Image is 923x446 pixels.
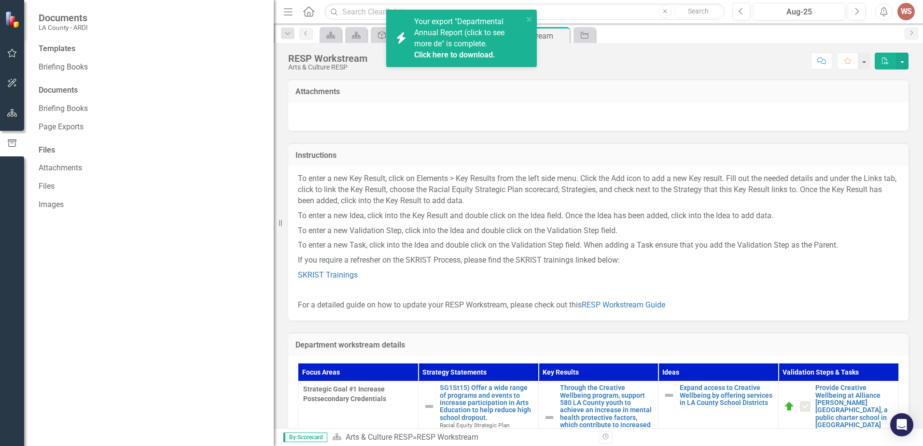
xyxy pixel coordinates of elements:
input: Search ClearPoint... [324,3,725,20]
a: RESP Workstream Guide [582,300,665,309]
span: Your export "Departmental Annual Report (click to see more de" is complete. [414,17,521,60]
div: RESP Workstream [417,432,478,442]
div: Documents [39,85,264,96]
h3: Attachments [295,87,901,96]
small: LA County - ARDI [39,24,88,31]
button: Search [674,5,723,18]
div: Arts & Culture RESP [288,64,367,71]
a: SKRIST Trainings [298,270,358,279]
div: Aug-25 [756,6,842,18]
td: Double-Click to Edit [298,381,419,432]
a: SG1St15) Offer a wide range of programs and events to increase participation in Arts Education to... [440,384,533,421]
div: Open Intercom Messenger [890,413,913,436]
a: Attachments [39,163,264,174]
a: Expand access to Creative Wellbeing by offering services in LA County School Districts [680,384,773,406]
span: Documents [39,12,88,24]
td: Double-Click to Edit Right Click for Context Menu [418,381,538,432]
p: To enter a new Key Result, click on Elements > Key Results from the left side menu. Click the Add... [298,173,899,209]
a: Briefing Books [39,103,264,114]
span: Strategic Goal #1 Increase Postsecondary Credentials [303,384,413,404]
span: Search [688,7,709,15]
span: By Scorecard [283,432,327,442]
p: For a detailed guide on how to update your RESP Workstream, please check out this [298,298,899,311]
img: Not Defined [663,390,675,401]
img: Not Defined [423,401,435,412]
a: Briefing Books [39,62,264,73]
button: Aug-25 [753,3,845,20]
img: ClearPoint Strategy [5,11,22,28]
h3: Department workstream details [295,341,901,349]
div: RESP Workstream [288,53,367,64]
a: Provide Creative Wellbeing at Alliance [PERSON_NAME][GEOGRAPHIC_DATA], a public charter school in... [815,384,894,429]
img: Launch [783,401,795,412]
a: Click here to download. [414,50,495,59]
div: Files [39,145,264,156]
div: Templates [39,43,264,55]
span: Racial Equity Strategic Plan [440,422,510,429]
a: Files [39,181,264,192]
p: To enter a new Validation Step, click into the Idea and double click on the Validation Step field. [298,223,899,238]
a: Arts & Culture RESP [346,432,413,442]
img: Not Defined [544,412,555,423]
button: close [526,14,533,25]
h3: Instructions [295,151,901,160]
button: WS [897,3,915,20]
div: » [332,432,591,443]
p: If you require a refresher on the SKRIST Process, please find the SKRIST trainings linked below: [298,253,899,268]
p: To enter a new Idea, click into the Key Result and double click on the Idea field. Once the Idea ... [298,209,899,223]
a: Page Exports [39,122,264,133]
p: To enter a new Task, click into the Idea and double click on the Validation Step field. When addi... [298,238,899,253]
a: Images [39,199,264,210]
